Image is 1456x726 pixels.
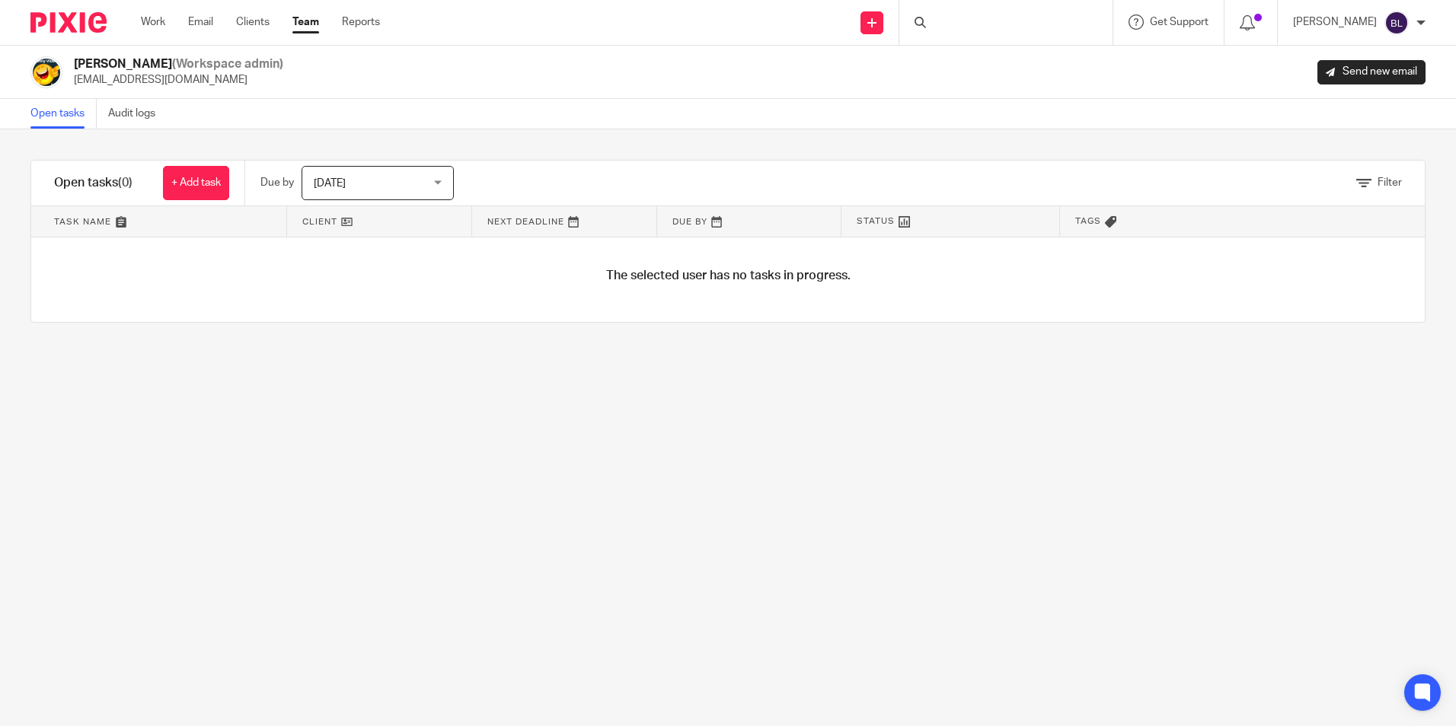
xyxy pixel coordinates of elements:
[30,12,107,33] img: Pixie
[1384,11,1409,35] img: svg%3E
[1293,14,1377,30] p: [PERSON_NAME]
[1150,17,1209,27] span: Get Support
[163,166,229,200] a: + Add task
[1378,177,1402,188] span: Filter
[30,99,97,129] a: Open tasks
[118,177,133,189] span: (0)
[260,175,294,190] p: Due by
[141,14,165,30] a: Work
[74,56,283,72] h2: [PERSON_NAME]
[74,72,283,88] p: [EMAIL_ADDRESS][DOMAIN_NAME]
[188,14,213,30] a: Email
[54,175,133,191] h1: Open tasks
[30,56,62,88] img: 71dq+YR-V-L._RI_.jpg
[108,99,167,129] a: Audit logs
[236,14,270,30] a: Clients
[1075,215,1101,228] span: Tags
[172,58,283,70] span: (Workspace admin)
[1317,60,1426,84] a: Send new email
[314,178,346,189] span: [DATE]
[292,14,319,30] a: Team
[342,14,380,30] a: Reports
[857,215,895,228] span: Status
[606,268,851,284] h4: The selected user has no tasks in progress.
